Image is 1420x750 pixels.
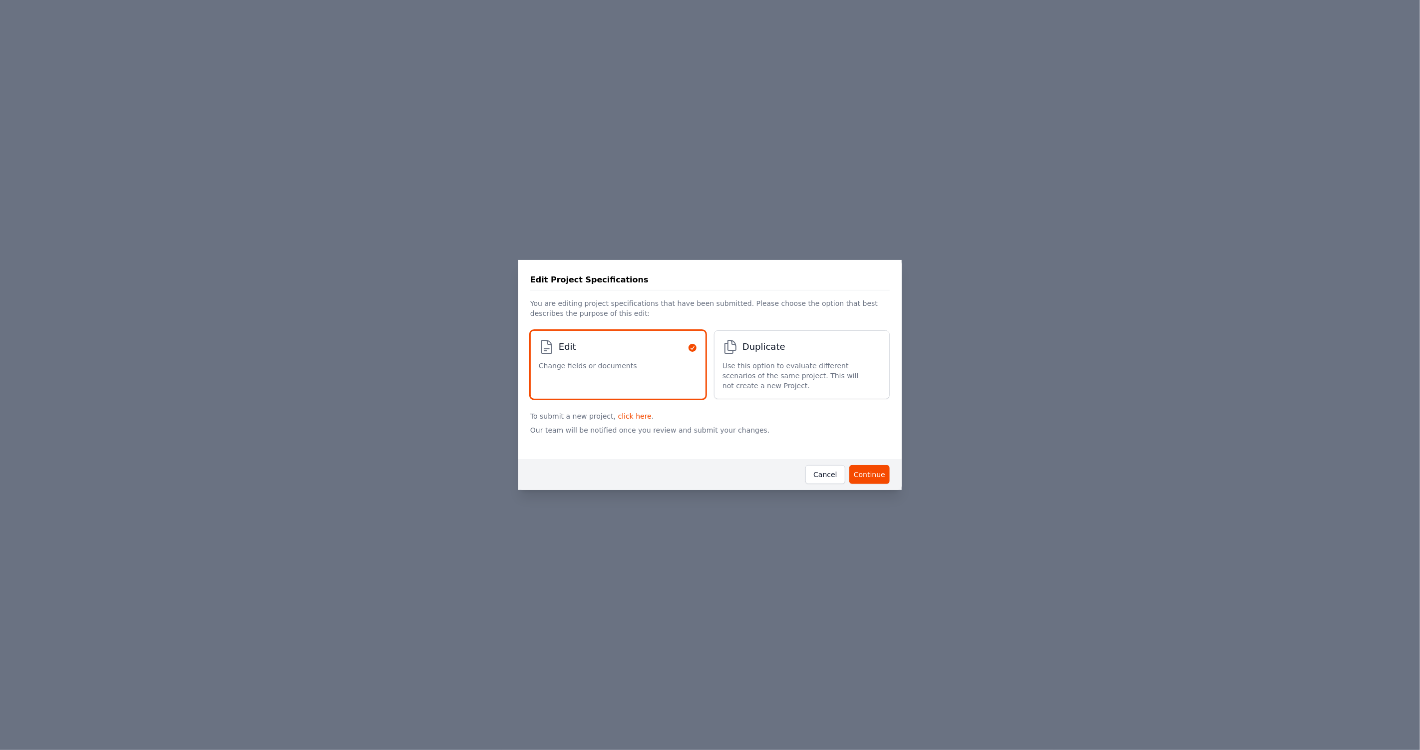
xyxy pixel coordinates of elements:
[530,290,890,322] p: You are editing project specifications that have been submitted. Please choose the option that be...
[539,361,637,371] span: Change fields or documents
[722,361,871,391] span: Use this option to evaluate different scenarios of the same project. This will not create a new P...
[530,407,890,421] p: To submit a new project, .
[849,465,890,484] button: Continue
[742,340,785,354] span: Duplicate
[805,465,845,484] button: Cancel
[530,421,890,451] p: Our team will be notified once you review and submit your changes.
[559,340,576,354] span: Edit
[530,274,649,286] h3: Edit Project Specifications
[618,412,652,420] a: click here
